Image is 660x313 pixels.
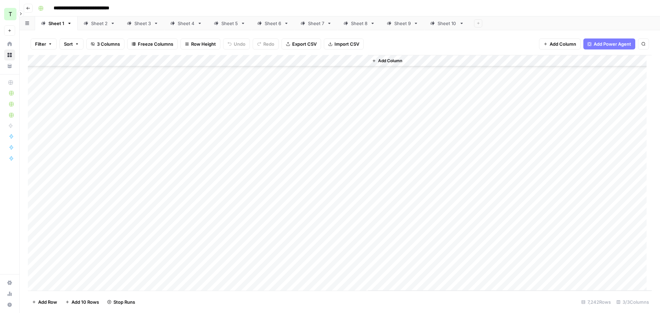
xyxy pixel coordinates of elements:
[614,297,652,308] div: 3/3 Columns
[550,41,576,47] span: Add Column
[282,38,321,49] button: Export CSV
[35,41,46,47] span: Filter
[265,20,281,27] div: Sheet 6
[579,297,614,308] div: 7,242 Rows
[4,288,15,299] a: Usage
[308,20,324,27] div: Sheet 7
[48,20,64,27] div: Sheet 1
[97,41,120,47] span: 3 Columns
[424,16,470,30] a: Sheet 10
[38,299,57,305] span: Add Row
[381,16,424,30] a: Sheet 9
[31,38,57,49] button: Filter
[4,299,15,310] button: Help + Support
[369,56,405,65] button: Add Column
[59,38,84,49] button: Sort
[438,20,456,27] div: Sheet 10
[295,16,338,30] a: Sheet 7
[324,38,364,49] button: Import CSV
[594,41,631,47] span: Add Power Agent
[221,20,238,27] div: Sheet 5
[138,41,173,47] span: Freeze Columns
[539,38,581,49] button: Add Column
[4,60,15,71] a: Your Data
[78,16,121,30] a: Sheet 2
[234,41,245,47] span: Undo
[134,20,151,27] div: Sheet 3
[164,16,208,30] a: Sheet 4
[4,277,15,288] a: Settings
[351,20,367,27] div: Sheet 8
[127,38,178,49] button: Freeze Columns
[394,20,411,27] div: Sheet 9
[191,41,216,47] span: Row Height
[35,16,78,30] a: Sheet 1
[178,20,195,27] div: Sheet 4
[251,16,295,30] a: Sheet 6
[28,297,61,308] button: Add Row
[91,20,108,27] div: Sheet 2
[4,49,15,60] a: Browse
[4,38,15,49] a: Home
[334,41,359,47] span: Import CSV
[103,297,139,308] button: Stop Runs
[378,58,402,64] span: Add Column
[223,38,250,49] button: Undo
[9,10,12,18] span: T
[263,41,274,47] span: Redo
[583,38,635,49] button: Add Power Agent
[121,16,164,30] a: Sheet 3
[113,299,135,305] span: Stop Runs
[4,5,15,23] button: Workspace: TY SEO Team
[208,16,251,30] a: Sheet 5
[338,16,381,30] a: Sheet 8
[64,41,73,47] span: Sort
[86,38,124,49] button: 3 Columns
[61,297,103,308] button: Add 10 Rows
[71,299,99,305] span: Add 10 Rows
[292,41,317,47] span: Export CSV
[180,38,220,49] button: Row Height
[253,38,279,49] button: Redo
